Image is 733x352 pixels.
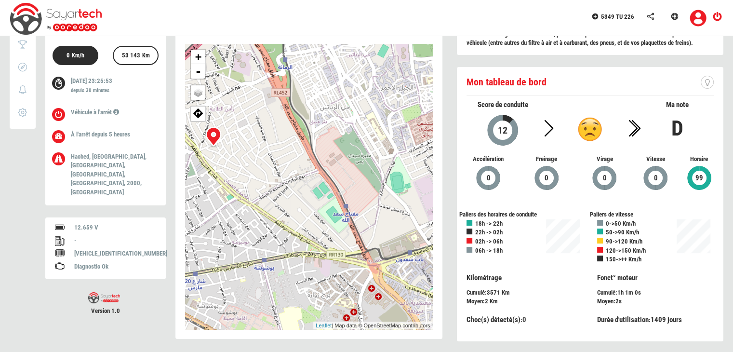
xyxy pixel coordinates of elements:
[191,107,205,118] span: Afficher ma position sur google map
[590,273,721,306] div: :
[191,64,205,79] a: Zoom out
[597,273,714,283] p: Fonct° moteur
[487,289,500,296] span: 3571
[606,256,641,263] b: 150->++ Km/h
[617,289,641,296] span: 1h 1m 0s
[316,323,332,328] a: Leaflet
[142,52,150,60] label: Km
[475,247,503,254] b: 06h -> 18h
[74,236,156,245] div: -
[313,322,432,330] div: | Map data © OpenStreetMap contributors
[478,100,528,109] span: Score de conduite
[71,77,151,96] p: [DATE] 23:25:53
[606,229,639,236] b: 50->90 Km/h
[597,289,615,296] span: Cumulé
[671,116,683,141] b: D
[615,298,622,305] span: 2s
[475,220,503,227] b: 18h -> 22h
[74,249,156,258] div: [VEHICLE_IDENTIFICATION_NUMBER]
[72,52,84,60] label: Km/h
[459,210,590,219] div: Paliers des horaires de conduite
[475,238,503,245] b: 02h -> 06h
[118,47,154,66] div: 53 143
[601,13,634,20] span: 5349 TU 226
[602,173,607,184] span: 0
[651,315,682,324] span: 1409 jours
[191,50,205,64] a: Zoom in
[62,47,89,66] div: 0
[597,315,714,325] div: :
[653,173,658,184] span: 0
[191,85,205,100] a: Layers
[641,155,670,164] span: Vitesse
[597,298,613,305] span: Moyen
[71,108,151,117] p: Véhicule à l'arrêt
[475,229,503,236] b: 22h -> 02h
[466,155,510,164] span: Accélération
[466,315,520,324] span: Choc(s) détecté(s)
[606,220,636,227] b: 0->50 Km/h
[466,315,583,325] div: :
[466,289,485,296] span: Cumulé
[597,297,714,306] div: :
[502,289,510,296] span: Km
[583,155,626,164] span: Virage
[466,298,483,305] span: Moyen
[71,87,109,95] label: depuis 30 minutes
[92,131,130,138] span: depuis 5 heures
[71,131,90,138] span: À l'arrêt
[466,76,546,88] span: Mon tableau de bord
[606,238,642,245] b: 90->120 Km/h
[522,315,526,324] span: 0
[466,297,583,306] div: :
[606,247,646,254] b: 120->150 Km/h
[88,292,120,303] img: sayartech-logo.png
[544,173,549,184] span: 0
[459,273,590,306] div: :
[695,173,704,184] span: 99
[524,155,568,164] span: Freinage
[74,223,156,232] div: 12.659 V
[490,298,498,305] span: Km
[497,124,508,136] span: 12
[466,273,583,283] p: Kilométrage
[193,108,203,118] img: directions.png
[71,152,151,197] p: Hached, [GEOGRAPHIC_DATA], [GEOGRAPHIC_DATA], [GEOGRAPHIC_DATA], [GEOGRAPHIC_DATA], 2000, [GEOGRA...
[578,117,602,141] img: d.png
[74,262,156,271] div: Diagnostic Ok
[684,155,714,164] span: Horaire
[597,315,649,324] span: Durée d'utilisation
[485,298,488,305] span: 2
[486,173,491,184] span: 0
[590,210,721,219] div: Paliers de vitesse
[666,100,689,109] span: Ma note
[45,307,166,316] span: Version 1.0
